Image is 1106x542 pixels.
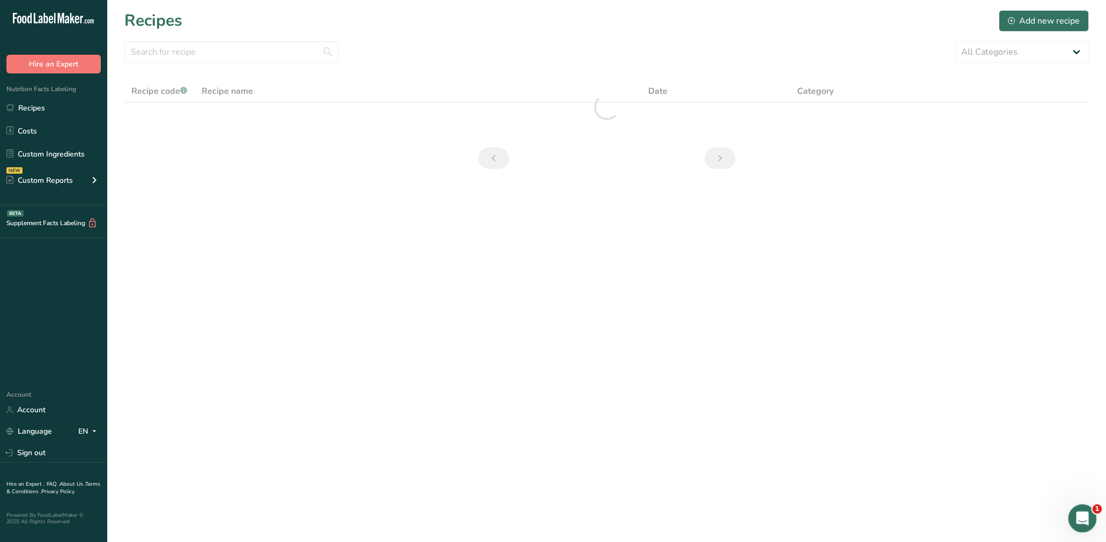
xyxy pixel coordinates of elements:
button: Hire an Expert [6,55,101,73]
a: Language [6,422,52,441]
span: 1 [1093,504,1102,514]
div: EN [78,425,101,438]
a: About Us . [60,480,85,488]
div: Powered By FoodLabelMaker © 2025 All Rights Reserved [6,512,101,525]
a: Privacy Policy [41,488,75,495]
button: Add new recipe [999,10,1089,32]
a: Next page [704,147,736,169]
div: Custom Reports [6,175,73,186]
div: NEW [6,167,23,174]
a: FAQ . [47,480,60,488]
a: Hire an Expert . [6,480,44,488]
a: Terms & Conditions . [6,480,100,495]
div: BETA [7,210,24,217]
div: Add new recipe [1008,14,1080,27]
h1: Recipes [124,9,182,33]
iframe: Intercom live chat [1068,504,1097,533]
input: Search for recipe [124,41,339,63]
a: Previous page [478,147,509,169]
